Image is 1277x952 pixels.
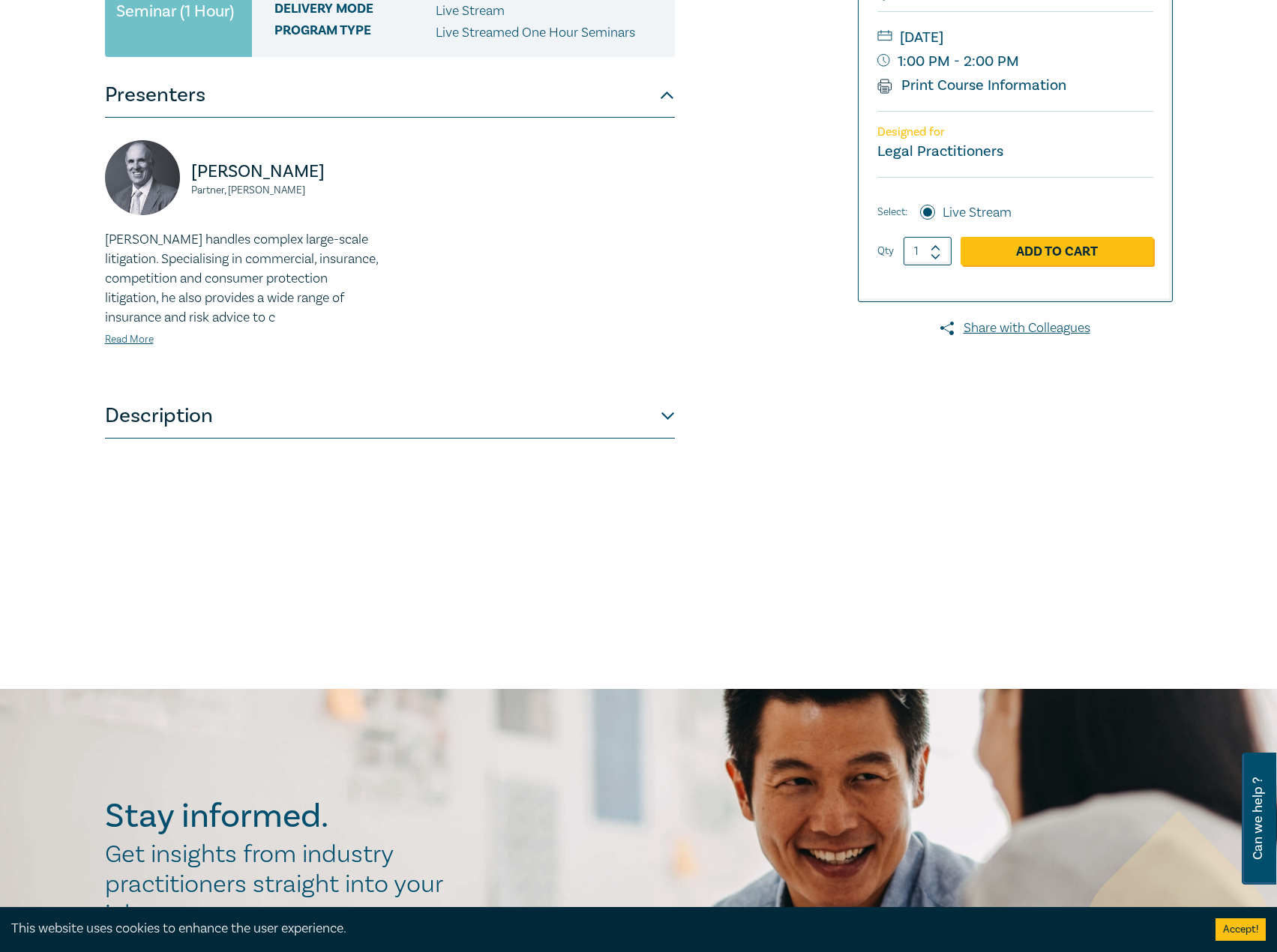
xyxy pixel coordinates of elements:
[274,1,436,21] span: Delivery Mode
[961,237,1153,265] a: Add to Cart
[105,333,154,346] a: Read More
[1216,918,1266,941] button: Accept cookies
[11,919,1193,939] div: This website uses cookies to enhance the user experience.
[105,394,675,439] button: Description
[105,797,459,836] h2: Stay informed.
[877,243,894,259] label: Qty
[877,76,1067,95] a: Print Course Information
[877,204,907,220] span: Select:
[877,142,1003,161] small: Legal Practitioners
[105,140,180,215] img: https://s3.ap-southeast-2.amazonaws.com/leo-cussen-store-production-content/Contacts/Daniel%20Mar...
[943,203,1012,223] label: Live Stream
[105,840,459,930] h2: Get insights from industry practitioners straight into your inbox.
[105,230,381,328] p: [PERSON_NAME] handles complex large-scale litigation. Specialising in commercial, insurance, comp...
[858,319,1173,338] a: Share with Colleagues
[877,25,1153,49] small: [DATE]
[105,73,675,118] button: Presenters
[116,4,234,19] small: Seminar (1 Hour)
[904,237,952,265] input: 1
[274,23,436,43] span: Program type
[191,185,381,196] small: Partner, [PERSON_NAME]
[877,49,1153,73] small: 1:00 PM - 2:00 PM
[877,125,1153,139] p: Designed for
[436,2,505,19] span: Live Stream
[191,160,381,184] p: [PERSON_NAME]
[1251,762,1265,876] span: Can we help ?
[436,23,635,43] p: Live Streamed One Hour Seminars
